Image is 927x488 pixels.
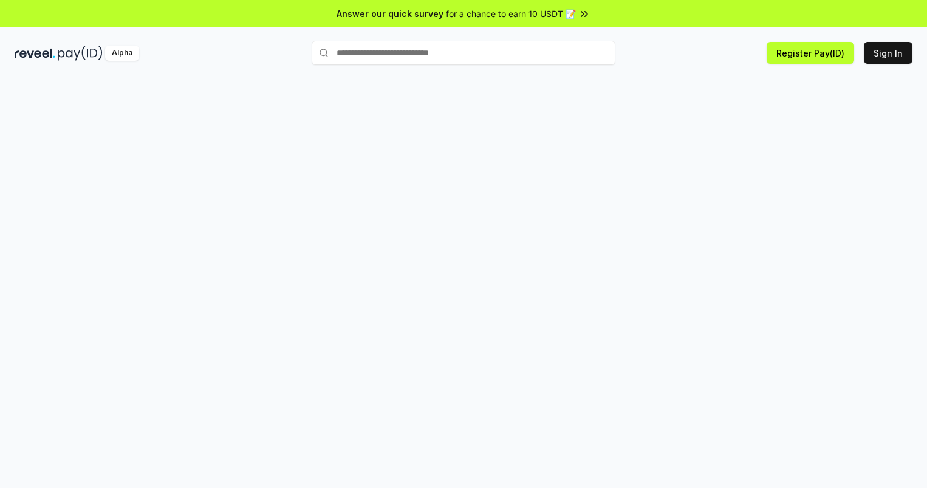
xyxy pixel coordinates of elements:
[337,7,443,20] span: Answer our quick survey
[864,42,912,64] button: Sign In
[446,7,576,20] span: for a chance to earn 10 USDT 📝
[15,46,55,61] img: reveel_dark
[767,42,854,64] button: Register Pay(ID)
[58,46,103,61] img: pay_id
[105,46,139,61] div: Alpha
